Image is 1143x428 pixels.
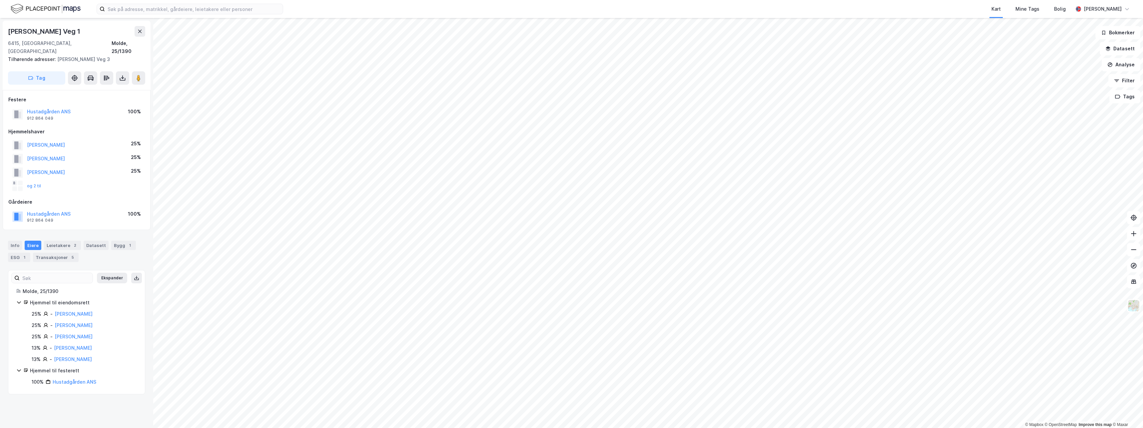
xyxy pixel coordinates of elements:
[128,210,141,218] div: 100%
[11,3,81,15] img: logo.f888ab2527a4732fd821a326f86c7f29.svg
[53,379,96,385] a: Hustadgården ANS
[8,96,145,104] div: Festere
[131,153,141,161] div: 25%
[1054,5,1066,13] div: Bolig
[50,355,52,363] div: -
[55,311,93,317] a: [PERSON_NAME]
[1109,90,1140,103] button: Tags
[8,56,57,62] span: Tilhørende adresser:
[55,334,93,339] a: [PERSON_NAME]
[50,333,53,341] div: -
[20,273,93,283] input: Søk
[8,71,65,85] button: Tag
[1079,422,1112,427] a: Improve this map
[55,322,93,328] a: [PERSON_NAME]
[1025,422,1043,427] a: Mapbox
[128,108,141,116] div: 100%
[1127,299,1140,312] img: Z
[112,39,145,55] div: Molde, 25/1390
[21,254,28,261] div: 1
[1100,42,1140,55] button: Datasett
[50,344,52,352] div: -
[32,321,41,329] div: 25%
[32,333,41,341] div: 25%
[1110,396,1143,428] iframe: Chat Widget
[32,344,41,352] div: 13%
[32,355,41,363] div: 13%
[1108,74,1140,87] button: Filter
[8,128,145,136] div: Hjemmelshaver
[8,198,145,206] div: Gårdeiere
[1095,26,1140,39] button: Bokmerker
[27,218,53,223] div: 912 864 049
[1084,5,1122,13] div: [PERSON_NAME]
[131,140,141,148] div: 25%
[8,241,22,250] div: Info
[23,287,137,295] div: Molde, 25/1390
[50,321,53,329] div: -
[1110,396,1143,428] div: Kontrollprogram for chat
[8,253,30,262] div: ESG
[33,253,79,262] div: Transaksjoner
[1015,5,1039,13] div: Mine Tags
[127,242,133,249] div: 1
[8,39,112,55] div: 6415, [GEOGRAPHIC_DATA], [GEOGRAPHIC_DATA]
[27,116,53,121] div: 912 864 049
[32,378,44,386] div: 100%
[54,356,92,362] a: [PERSON_NAME]
[97,273,127,283] button: Ekspander
[72,242,78,249] div: 2
[50,310,53,318] div: -
[8,55,140,63] div: [PERSON_NAME] Veg 3
[8,26,82,37] div: [PERSON_NAME] Veg 1
[44,241,81,250] div: Leietakere
[54,345,92,351] a: [PERSON_NAME]
[1102,58,1140,71] button: Analyse
[1045,422,1077,427] a: OpenStreetMap
[30,299,137,307] div: Hjemmel til eiendomsrett
[84,241,109,250] div: Datasett
[69,254,76,261] div: 5
[131,167,141,175] div: 25%
[105,4,283,14] input: Søk på adresse, matrikkel, gårdeiere, leietakere eller personer
[991,5,1001,13] div: Kart
[30,367,137,375] div: Hjemmel til festerett
[111,241,136,250] div: Bygg
[32,310,41,318] div: 25%
[25,241,41,250] div: Eiere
